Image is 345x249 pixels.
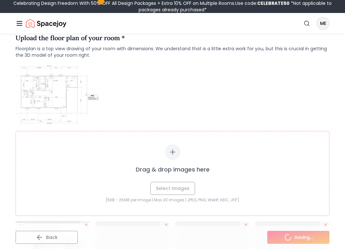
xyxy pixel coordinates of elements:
[26,17,66,30] img: Spacejoy Logo
[16,13,329,34] nav: Global
[16,33,329,43] h4: Upload the floor plan of your room *
[26,17,66,30] a: Spacejoy
[29,197,316,203] p: [5KB - 25MB per image | Max 20 images | JPEG, PNG, WebP, HEIC, JFIF]
[136,165,210,174] p: Drag & drop images here
[316,17,329,30] button: ME
[16,64,98,126] img: Guide image
[16,45,329,58] span: Floorplan is a top view drawing of your room with dimensions. We understand that is a little extr...
[317,18,329,29] span: ME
